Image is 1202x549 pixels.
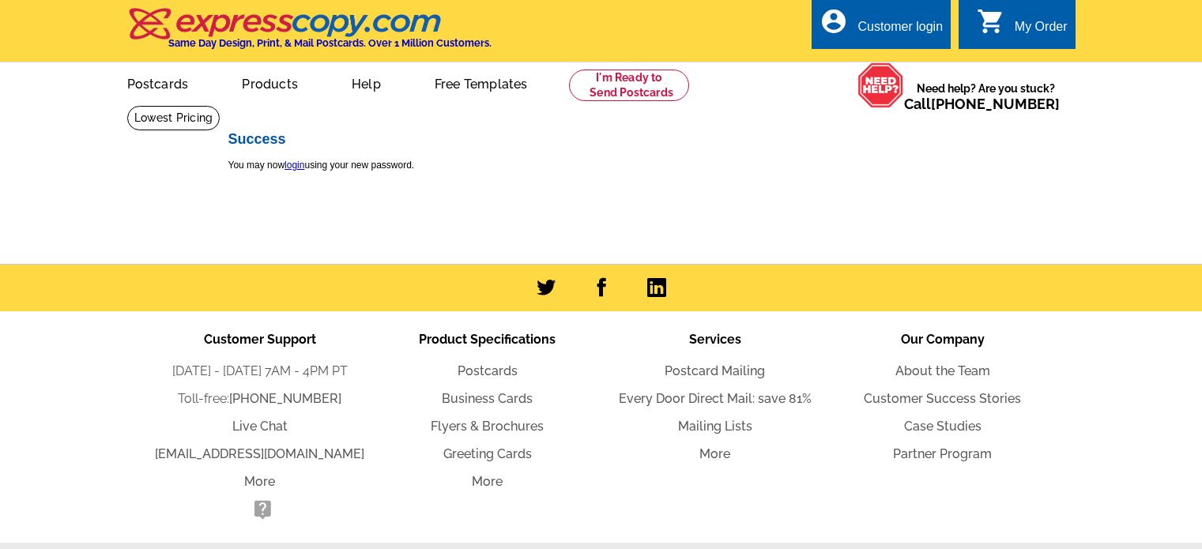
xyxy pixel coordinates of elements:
[284,160,304,171] a: login
[857,20,943,42] div: Customer login
[127,19,492,49] a: Same Day Design, Print, & Mail Postcards. Over 1 Million Customers.
[204,332,316,347] span: Customer Support
[442,391,533,406] a: Business Cards
[977,17,1068,37] a: shopping_cart My Order
[228,131,987,149] h2: Success
[699,446,730,461] a: More
[419,332,556,347] span: Product Specifications
[904,81,1068,112] span: Need help? Are you stuck?
[472,474,503,489] a: More
[168,37,492,49] h4: Same Day Design, Print, & Mail Postcards. Over 1 Million Customers.
[155,446,364,461] a: [EMAIL_ADDRESS][DOMAIN_NAME]
[904,96,1060,112] span: Call
[893,446,992,461] a: Partner Program
[678,419,752,434] a: Mailing Lists
[931,96,1060,112] a: [PHONE_NUMBER]
[689,332,741,347] span: Services
[217,64,323,101] a: Products
[895,363,990,378] a: About the Team
[443,446,532,461] a: Greeting Cards
[102,64,214,101] a: Postcards
[228,158,987,172] p: You may now using your new password.
[146,389,374,408] li: Toll-free:
[864,391,1021,406] a: Customer Success Stories
[244,474,275,489] a: More
[229,391,341,406] a: [PHONE_NUMBER]
[1015,20,1068,42] div: My Order
[977,7,1005,36] i: shopping_cart
[820,17,943,37] a: account_circle Customer login
[232,419,288,434] a: Live Chat
[904,419,982,434] a: Case Studies
[409,64,553,101] a: Free Templates
[431,419,544,434] a: Flyers & Brochures
[665,363,765,378] a: Postcard Mailing
[458,363,518,378] a: Postcards
[146,362,374,381] li: [DATE] - [DATE] 7AM - 4PM PT
[820,7,848,36] i: account_circle
[619,391,812,406] a: Every Door Direct Mail: save 81%
[901,332,985,347] span: Our Company
[326,64,406,101] a: Help
[857,62,904,108] img: help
